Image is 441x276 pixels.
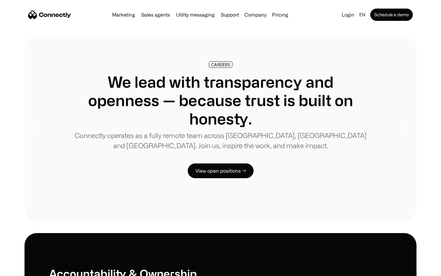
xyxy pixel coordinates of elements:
a: View open positions → [188,163,254,178]
aside: Language selected: English [6,265,37,274]
a: Marketing [110,12,138,17]
a: Support [218,12,241,17]
a: Sales agents [139,12,172,17]
div: en [359,10,365,19]
a: Pricing [269,12,291,17]
ul: Language list [12,265,37,274]
div: CAREERS [211,62,230,67]
p: Connectly operates as a fully remote team across [GEOGRAPHIC_DATA], [GEOGRAPHIC_DATA] and [GEOGRA... [73,130,367,151]
a: Schedule a demo [370,9,413,21]
h1: We lead with transparency and openness — because trust is built on honesty. [73,73,367,128]
a: Login [339,10,357,19]
a: Utility messaging [174,12,217,17]
div: Company [244,10,266,19]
